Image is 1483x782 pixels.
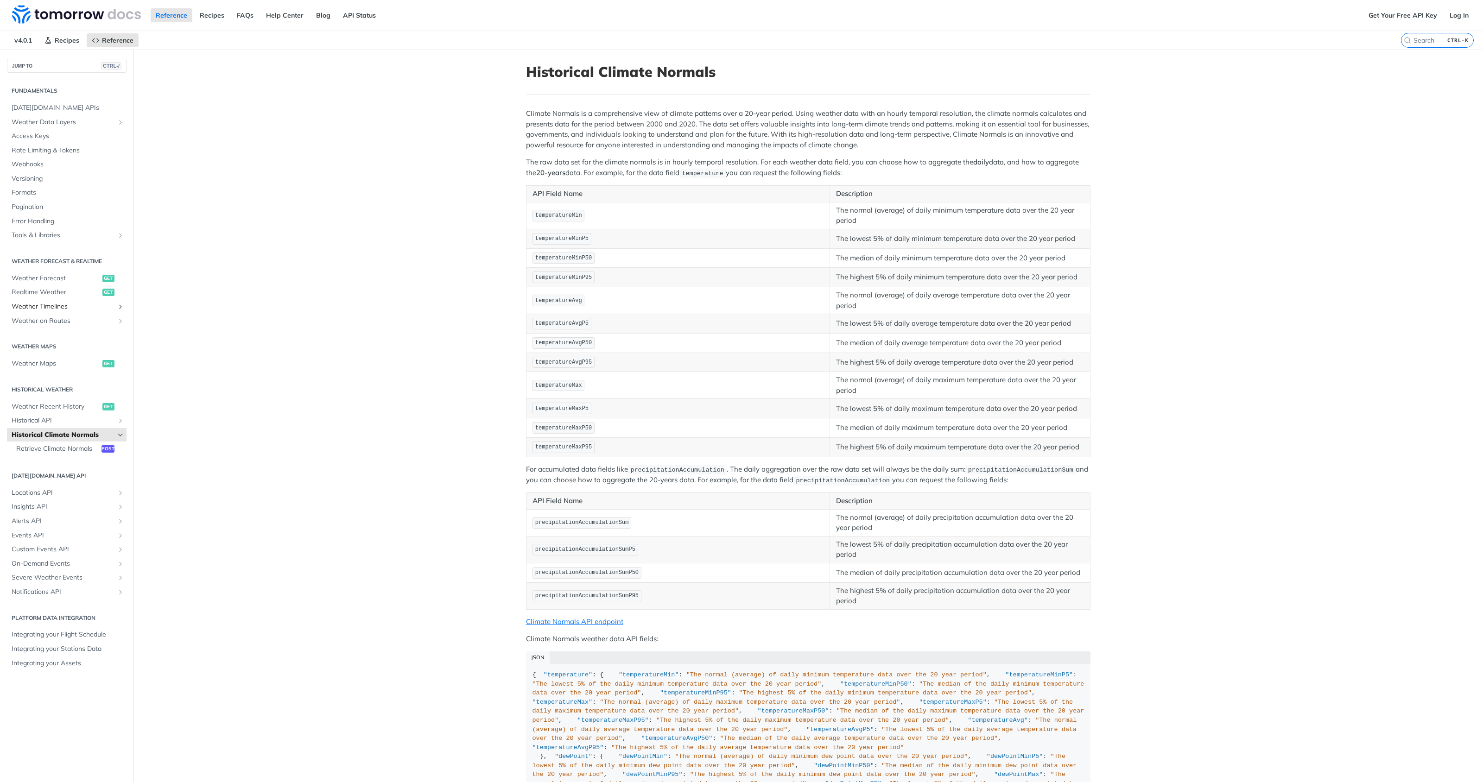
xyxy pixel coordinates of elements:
a: Events APIShow subpages for Events API [7,529,127,542]
a: Access Keys [7,129,127,143]
a: Tools & LibrariesShow subpages for Tools & Libraries [7,228,127,242]
a: Reference [151,8,192,22]
h2: Weather Forecast & realtime [7,257,127,265]
span: "dewPoint" [555,753,592,760]
span: temperatureAvg [535,297,582,304]
button: Show subpages for Weather Timelines [117,303,124,310]
span: temperatureMaxP5 [535,405,589,412]
strong: daily [973,158,989,166]
a: Formats [7,186,127,200]
p: API Field Name [532,189,824,199]
svg: Search [1404,37,1411,44]
h2: Historical Weather [7,385,127,394]
span: "temperatureMaxP95" [577,717,649,724]
span: Pagination [12,202,124,212]
h2: Weather Maps [7,342,127,351]
span: Webhooks [12,160,124,169]
span: Tools & Libraries [12,231,114,240]
button: Show subpages for Severe Weather Events [117,574,124,581]
span: "The lowest 5% of the daily minimum dew point data over the 20 year period" [532,753,1070,769]
p: The highest 5% of daily precipitation accumulation data over the 20 year period [836,586,1084,606]
span: "temperatureMaxP50" [758,707,829,714]
p: The normal (average) of daily maximum temperature data over the 20 year period [836,375,1084,396]
button: Show subpages for Tools & Libraries [117,232,124,239]
a: Weather Forecastget [7,271,127,285]
p: Climate Normals is a comprehensive view of climate patterns over a 20-year period. Using weather ... [526,108,1090,150]
a: Locations APIShow subpages for Locations API [7,486,127,500]
span: Custom Events API [12,545,114,554]
span: Alerts API [12,517,114,526]
span: "temperatureMaxP5" [919,699,987,706]
span: Historical Climate Normals [12,430,114,440]
a: Historical APIShow subpages for Historical API [7,414,127,428]
span: temperatureAvgP5 [535,320,589,327]
a: Versioning [7,172,127,186]
p: The normal (average) of daily average temperature data over the 20 year period [836,290,1084,311]
span: Error Handling [12,217,124,226]
a: Historical Climate NormalsHide subpages for Historical Climate Normals [7,428,127,442]
span: Integrating your Assets [12,659,124,668]
span: "temperatureMax" [532,699,593,706]
span: "The normal (average) of daily minimum temperature data over the 20 year period" [686,671,987,678]
span: get [102,289,114,296]
span: get [102,403,114,410]
p: Climate Normals weather data API fields: [526,634,1090,644]
a: Notifications APIShow subpages for Notifications API [7,585,127,599]
p: The highest 5% of daily maximum temperature data over the 20 year period [836,442,1084,453]
span: "temperatureAvgP5" [806,726,874,733]
a: Rate Limiting & Tokens [7,144,127,158]
span: "The normal (average) of daily maximum temperature data over the 20 year period" [600,699,900,706]
button: Show subpages for Historical API [117,417,124,424]
span: "temperature" [544,671,592,678]
span: precipitationAccumulationSumP50 [535,569,639,576]
p: The lowest 5% of daily minimum temperature data over the 20 year period [836,233,1084,244]
p: The median of daily average temperature data over the 20 year period [836,338,1084,348]
span: "dewPointMinP50" [814,762,874,769]
span: [DATE][DOMAIN_NAME] APIs [12,103,124,113]
span: temperatureMinP95 [535,274,592,281]
span: temperatureMinP50 [535,255,592,261]
a: Insights APIShow subpages for Insights API [7,500,127,514]
span: Weather Data Layers [12,118,114,127]
a: Weather Recent Historyget [7,400,127,414]
span: Rate Limiting & Tokens [12,146,124,155]
span: Insights API [12,502,114,511]
a: Error Handling [7,214,127,228]
a: Alerts APIShow subpages for Alerts API [7,514,127,528]
span: "dewPointMinP95" [622,771,683,778]
a: Recipes [195,8,229,22]
p: The highest 5% of daily minimum temperature data over the 20 year period [836,272,1084,283]
span: "The median of the daily average temperature data over the 20 year period" [720,735,998,742]
span: "The median of the daily maximum temperature data over the 20 year period" [532,707,1088,724]
a: FAQs [232,8,259,22]
a: Weather Data LayersShow subpages for Weather Data Layers [7,115,127,129]
p: API Field Name [532,496,824,506]
span: "The highest 5% of the daily minimum temperature data over the 20 year period" [739,689,1032,696]
span: Historical API [12,416,114,425]
button: Show subpages for Alerts API [117,517,124,525]
a: Weather Mapsget [7,357,127,371]
span: "temperatureAvgP95" [532,744,604,751]
span: "The highest 5% of the daily average temperature data over the 20 year period" [611,744,904,751]
span: precipitationAccumulation [630,467,724,473]
span: CTRL-/ [101,62,121,69]
a: Severe Weather EventsShow subpages for Severe Weather Events [7,571,127,585]
span: temperature [682,170,723,177]
span: "The highest 5% of the daily minimum dew point data over the 20 year period" [690,771,976,778]
span: "temperatureAvg" [968,717,1028,724]
h2: Fundamentals [7,87,127,95]
span: precipitationAccumulationSum [535,519,629,526]
p: Description [836,496,1084,506]
span: "The highest 5% of the daily maximum temperature data over the 20 year period" [656,717,949,724]
a: [DATE][DOMAIN_NAME] APIs [7,101,127,115]
span: temperatureMax [535,382,582,389]
button: Show subpages for Weather Data Layers [117,119,124,126]
strong: 20-years [536,168,565,177]
span: Retrieve Climate Normals [16,444,99,454]
button: Show subpages for Weather on Routes [117,317,124,325]
span: Weather Timelines [12,302,114,311]
button: Show subpages for Locations API [117,489,124,497]
p: The normal (average) of daily minimum temperature data over the 20 year period [836,205,1084,226]
p: The normal (average) of daily precipitation accumulation data over the 20 year period [836,512,1084,533]
p: The lowest 5% of daily maximum temperature data over the 20 year period [836,404,1084,414]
